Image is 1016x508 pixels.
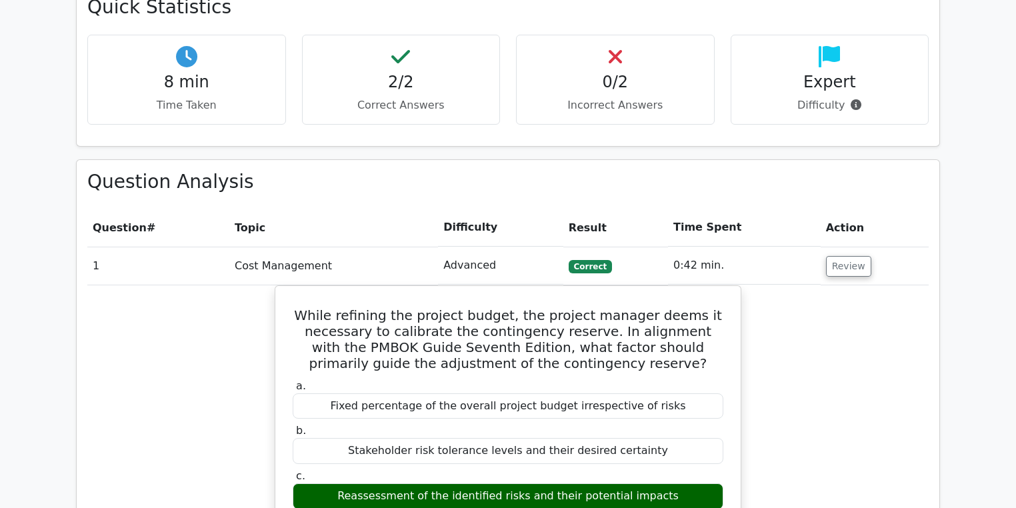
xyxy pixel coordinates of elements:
[87,209,229,247] th: #
[668,247,821,285] td: 0:42 min.
[438,247,563,285] td: Advanced
[313,97,489,113] p: Correct Answers
[296,424,306,437] span: b.
[826,256,871,277] button: Review
[87,247,229,285] td: 1
[291,307,725,371] h5: While refining the project budget, the project manager deems it necessary to calibrate the contin...
[296,469,305,482] span: c.
[87,171,929,193] h3: Question Analysis
[229,247,438,285] td: Cost Management
[293,393,723,419] div: Fixed percentage of the overall project budget irrespective of risks
[93,221,147,234] span: Question
[569,260,612,273] span: Correct
[296,379,306,392] span: a.
[293,438,723,464] div: Stakeholder risk tolerance levels and their desired certainty
[99,73,275,92] h4: 8 min
[821,209,929,247] th: Action
[229,209,438,247] th: Topic
[438,209,563,247] th: Difficulty
[563,209,668,247] th: Result
[99,97,275,113] p: Time Taken
[742,73,918,92] h4: Expert
[668,209,821,247] th: Time Spent
[527,73,703,92] h4: 0/2
[527,97,703,113] p: Incorrect Answers
[313,73,489,92] h4: 2/2
[742,97,918,113] p: Difficulty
